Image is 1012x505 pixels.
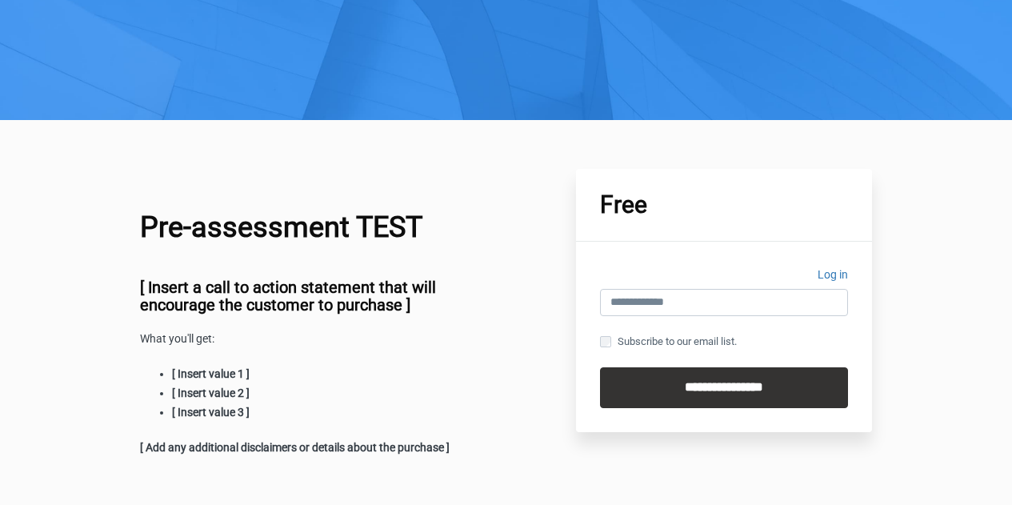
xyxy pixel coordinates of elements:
input: Subscribe to our email list. [600,336,611,347]
strong: [ Add any additional disclaimers or details about the purchase ] [140,441,450,454]
strong: [ Insert value 3 ] [172,406,250,419]
label: Subscribe to our email list. [600,333,737,351]
strong: [ Insert value 1 ] [172,367,250,380]
a: Log in [818,266,848,289]
h1: Pre-assessment TEST [140,209,498,246]
h3: [ Insert a call to action statement that will encourage the customer to purchase ] [140,279,498,314]
h1: Free [600,193,848,217]
strong: [ Insert value 2 ] [172,387,250,399]
p: What you'll get: [140,330,498,349]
